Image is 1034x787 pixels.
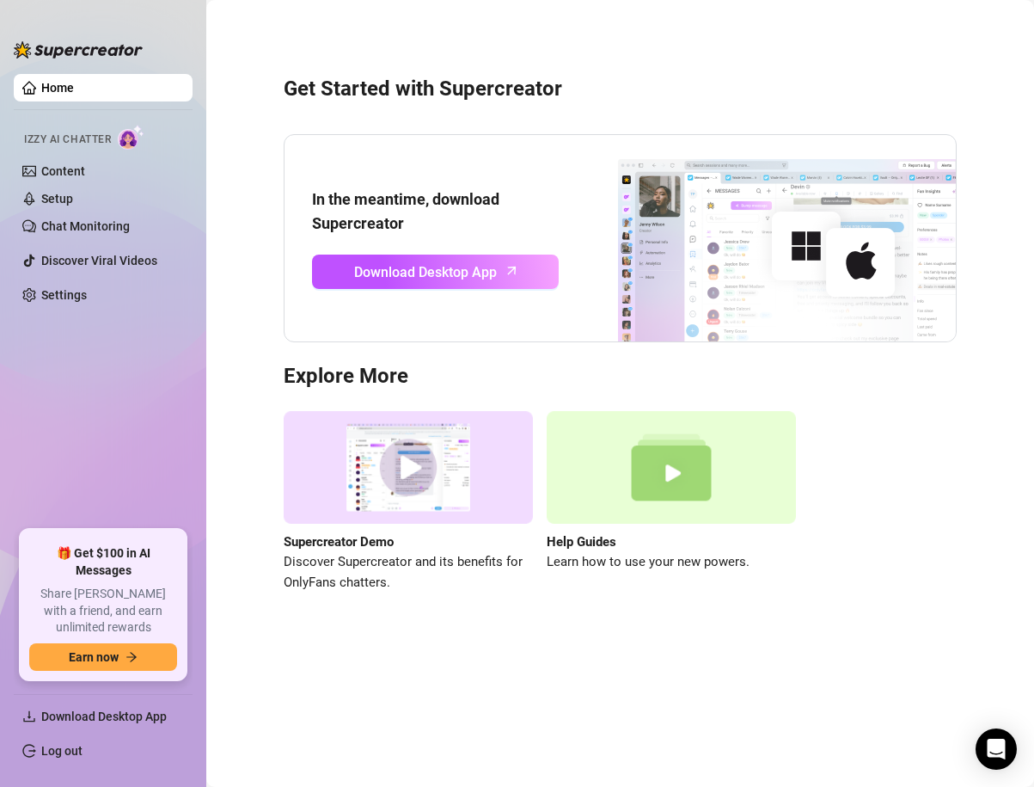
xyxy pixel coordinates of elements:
a: Home [41,81,74,95]
img: logo-BBDzfeDw.svg [14,41,143,58]
span: Earn now [69,650,119,664]
span: 🎁 Get $100 in AI Messages [29,545,177,579]
a: Content [41,164,85,178]
a: Supercreator DemoDiscover Supercreator and its benefits for OnlyFans chatters. [284,411,533,593]
a: Log out [41,744,83,758]
a: Settings [41,288,87,302]
button: Earn nowarrow-right [29,643,177,671]
span: Izzy AI Chatter [24,132,111,148]
a: Setup [41,192,73,206]
span: Download Desktop App [354,261,497,283]
strong: In the meantime, download Supercreator [312,190,499,232]
img: supercreator demo [284,411,533,524]
a: Chat Monitoring [41,219,130,233]
span: Discover Supercreator and its benefits for OnlyFans chatters. [284,552,533,593]
h3: Explore More [284,363,957,390]
span: arrow-right [125,651,138,663]
span: Download Desktop App [41,710,167,723]
img: help guides [547,411,796,524]
a: Discover Viral Videos [41,254,157,267]
span: Share [PERSON_NAME] with a friend, and earn unlimited rewards [29,586,177,636]
strong: Supercreator Demo [284,534,394,550]
strong: Help Guides [547,534,616,550]
span: arrow-up [502,261,522,281]
img: AI Chatter [118,125,144,150]
h3: Get Started with Supercreator [284,76,957,103]
a: Help GuidesLearn how to use your new powers. [547,411,796,593]
a: Download Desktop Apparrow-up [312,255,559,289]
img: download app [559,135,956,341]
div: Open Intercom Messenger [976,729,1017,770]
span: Learn how to use your new powers. [547,552,796,573]
span: download [22,710,36,723]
